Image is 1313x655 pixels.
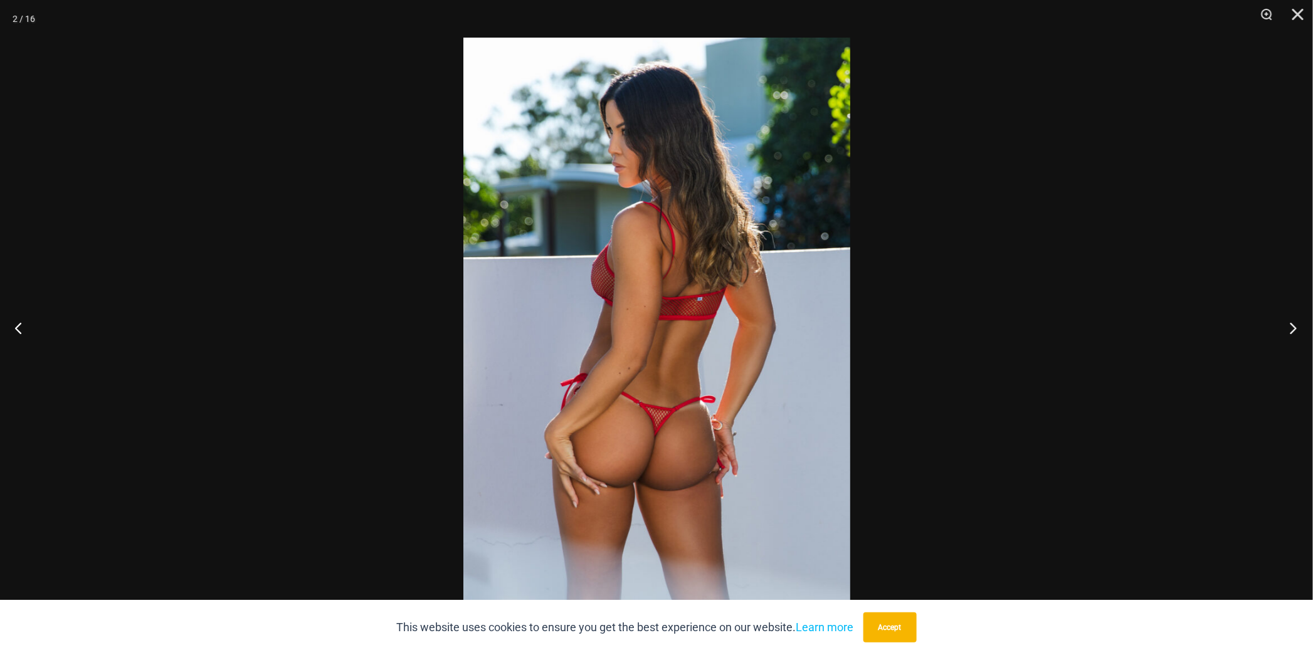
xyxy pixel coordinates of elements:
[397,618,854,637] p: This website uses cookies to ensure you get the best experience on our website.
[13,9,35,28] div: 2 / 16
[463,38,850,617] img: Summer Storm Red 332 Crop Top 449 Thong 03
[863,612,917,642] button: Accept
[796,621,854,634] a: Learn more
[1266,296,1313,359] button: Next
